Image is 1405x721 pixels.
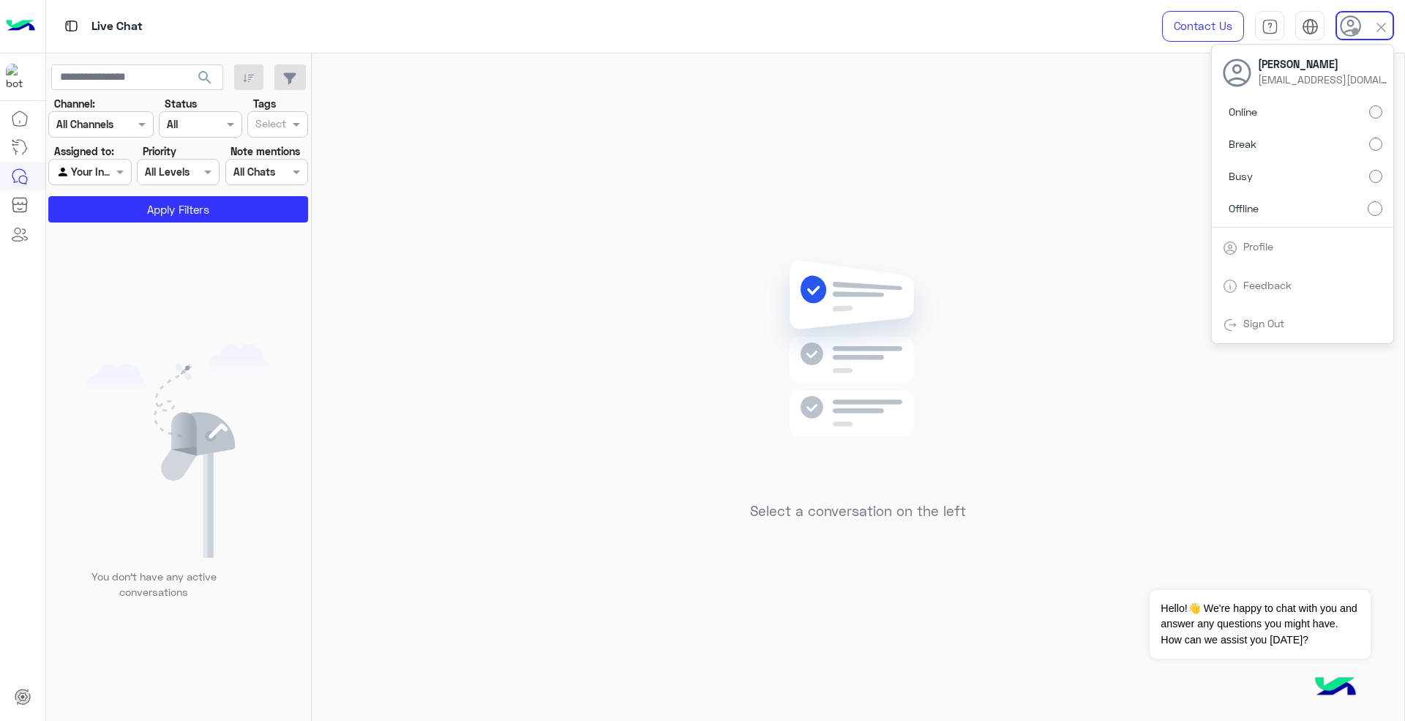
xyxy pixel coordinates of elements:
[253,96,276,111] label: Tags
[1243,240,1273,253] a: Profile
[1368,201,1382,216] input: Offline
[1150,590,1370,659] span: Hello!👋 We're happy to chat with you and answer any questions you might have. How can we assist y...
[54,143,114,159] label: Assigned to:
[1162,11,1244,42] a: Contact Us
[143,143,176,159] label: Priority
[80,569,228,600] p: You don’t have any active conversations
[1255,11,1284,42] a: tab
[750,503,966,520] h5: Select a conversation on the left
[1369,138,1382,151] input: Break
[1243,317,1284,329] a: Sign Out
[54,96,95,111] label: Channel:
[187,64,223,96] button: search
[6,11,35,42] img: Logo
[48,196,308,223] button: Apply Filters
[1223,279,1237,294] img: tab
[6,64,32,90] img: 713415422032625
[253,116,286,135] div: Select
[91,17,143,37] p: Live Chat
[1369,105,1382,119] input: Online
[1243,279,1292,291] a: Feedback
[752,249,964,492] img: no messages
[1302,18,1319,35] img: tab
[62,17,80,35] img: tab
[1229,104,1257,119] span: Online
[196,69,214,86] span: search
[1258,56,1390,72] span: [PERSON_NAME]
[1223,318,1237,332] img: tab
[1229,201,1259,216] span: Offline
[1223,241,1237,255] img: tab
[1369,170,1382,183] input: Busy
[1310,662,1361,714] img: hulul-logo.png
[1258,72,1390,87] span: [EMAIL_ADDRESS][DOMAIN_NAME]
[1229,168,1253,184] span: Busy
[231,143,300,159] label: Note mentions
[1262,18,1278,35] img: tab
[1373,19,1390,36] img: close
[86,344,271,558] img: empty users
[1229,136,1256,152] span: Break
[165,96,197,111] label: Status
